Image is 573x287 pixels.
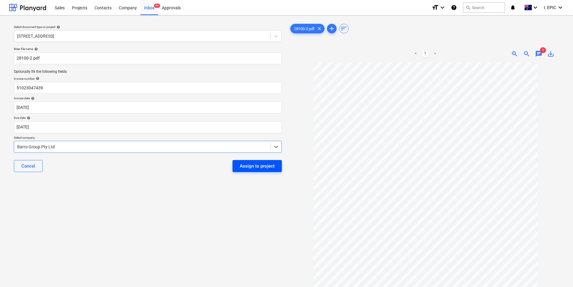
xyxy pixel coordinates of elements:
div: 28100-2.pdf [290,24,325,33]
span: 1 [540,47,546,53]
i: keyboard_arrow_down [532,4,539,11]
i: notifications [510,4,516,11]
input: Main file name [14,52,282,64]
div: Cancel [21,162,35,170]
span: zoom_in [511,50,518,57]
input: Invoice number [14,82,282,94]
a: Next page [431,50,439,57]
span: add [328,25,335,32]
span: help [55,25,60,29]
span: save_alt [547,50,554,57]
a: Page 1 is your current page [422,50,429,57]
span: chat [535,50,542,57]
span: clear [316,25,323,32]
i: Knowledge base [451,4,457,11]
button: Cancel [14,160,43,172]
span: help [33,47,38,51]
input: Invoice date not specified [14,101,282,113]
span: help [26,116,30,120]
div: Due date [14,116,282,120]
span: 28100-2.pdf [291,26,318,31]
div: Select document type or project [14,25,282,29]
span: I. EPIC [544,5,556,10]
div: Invoice number [14,77,282,81]
i: keyboard_arrow_down [557,4,564,11]
button: Search [463,2,505,13]
span: search [466,5,470,10]
span: help [35,77,39,80]
span: sort [340,25,347,32]
button: Assign to project [233,160,282,172]
div: Invoice date [14,96,282,100]
p: Select company [14,136,282,141]
span: zoom_out [523,50,530,57]
a: Previous page [412,50,419,57]
p: Optionally fill the following fields [14,69,282,74]
i: keyboard_arrow_down [439,4,446,11]
span: help [30,97,35,100]
input: Due date not specified [14,121,282,133]
div: Assign to project [240,162,275,170]
span: 9+ [154,4,160,8]
i: format_size [432,4,439,11]
iframe: Chat Widget [543,258,573,287]
div: Main file name [14,47,282,51]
